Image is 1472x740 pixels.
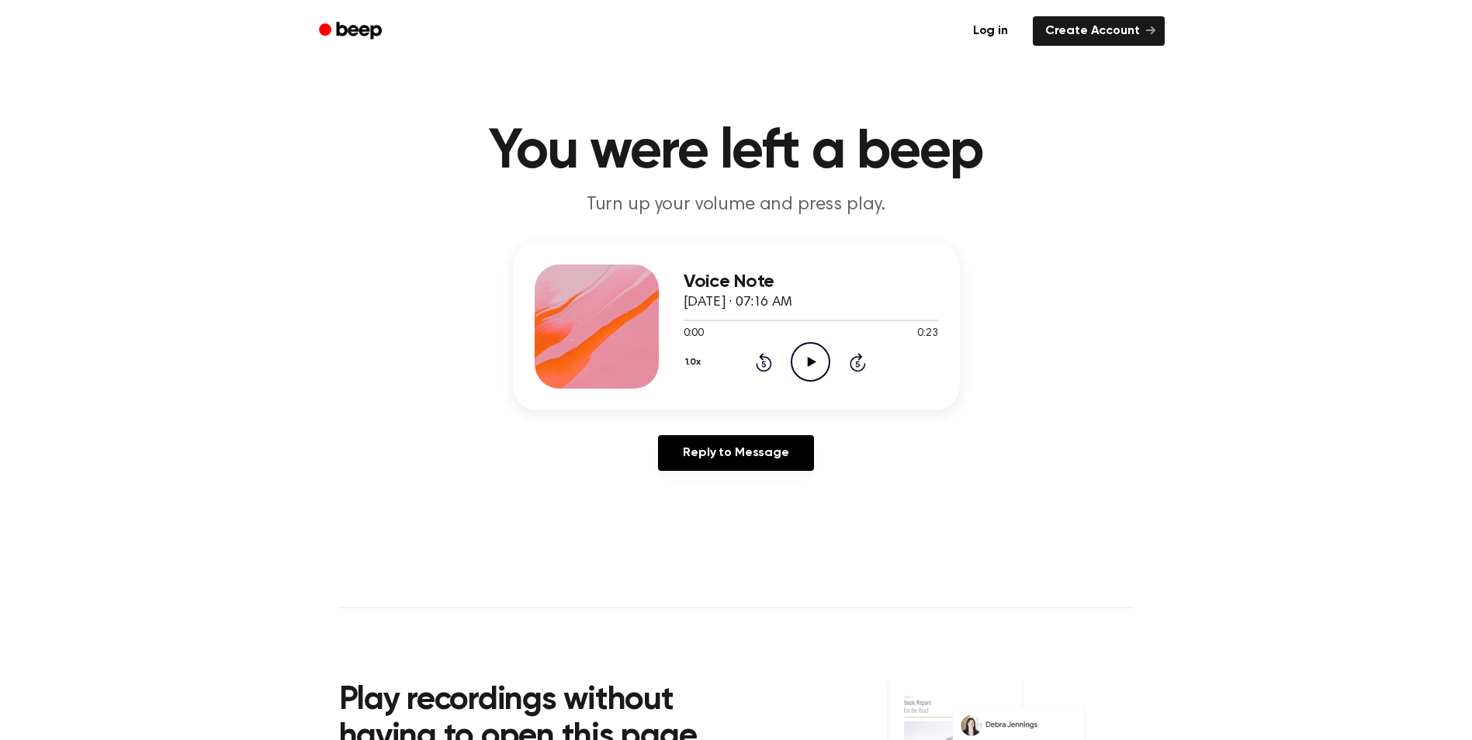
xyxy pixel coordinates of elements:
a: Log in [958,13,1023,49]
a: Reply to Message [658,435,813,471]
span: 0:00 [684,326,704,342]
h3: Voice Note [684,271,938,292]
span: [DATE] · 07:16 AM [684,296,792,309]
a: Create Account [1033,16,1165,46]
button: 1.0x [684,349,707,375]
p: Turn up your volume and press play. [438,192,1034,218]
h1: You were left a beep [339,124,1134,180]
span: 0:23 [917,326,937,342]
a: Beep [308,16,396,47]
